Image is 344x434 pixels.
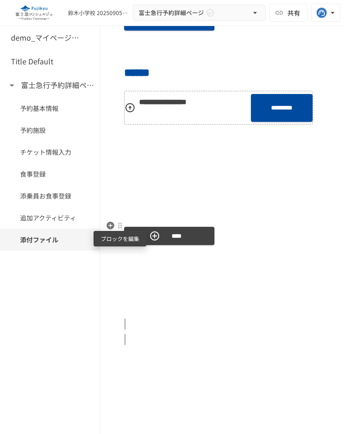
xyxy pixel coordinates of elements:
[20,235,80,245] span: 添付ファイル
[11,56,53,68] h6: Title Default
[68,9,129,17] div: 鈴木小学校 202509051830
[7,5,61,20] img: eQeGXtYPV2fEKIA3pizDiVdzO5gJTl2ahLbsPaD2E4R
[133,5,266,21] button: 富士急行予約詳細ページ
[20,125,80,135] span: 予約施設
[20,213,80,223] span: 追加アクティビティ
[21,79,94,91] h6: 富士急行予約詳細ページ
[287,8,300,18] span: 共有
[20,191,80,201] span: 添乗員お食事登録
[20,103,80,113] span: 予約基本情報
[20,147,80,157] span: チケット情報入力
[139,8,204,18] span: 富士急行予約詳細ページ
[94,231,146,246] div: ブロックを編集
[269,4,308,22] button: 共有
[20,169,80,179] span: 食事登録
[11,32,84,44] h6: demo_マイページ詳細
